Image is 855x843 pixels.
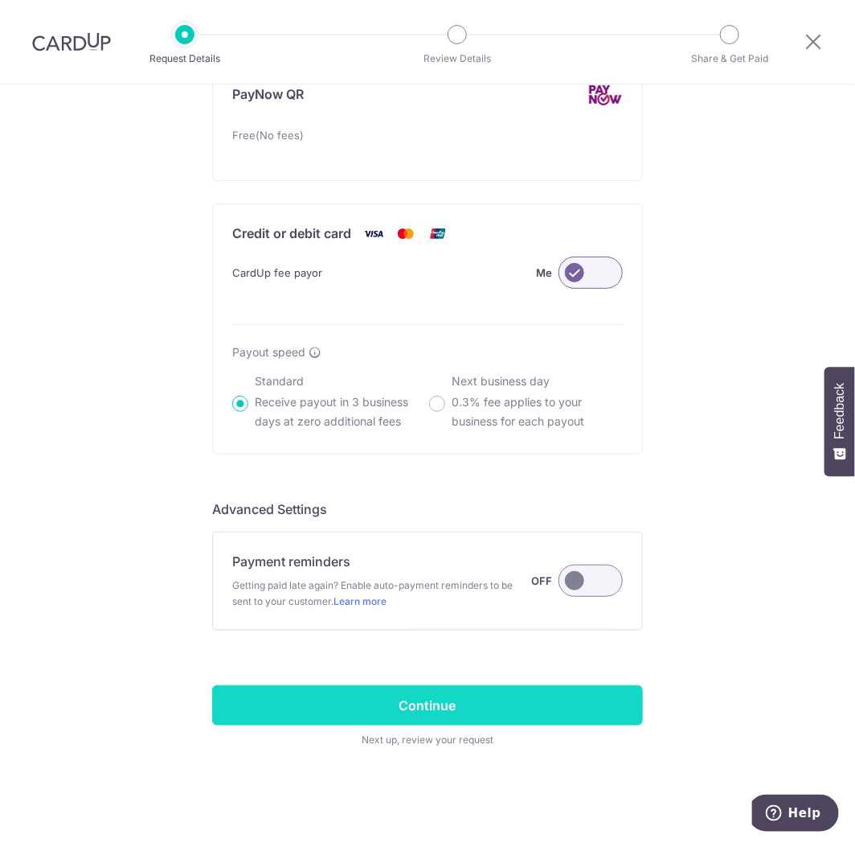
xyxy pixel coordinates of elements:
p: Share & Get Paid [670,51,789,67]
p: Request Details [125,51,244,67]
a: Learn more [333,595,387,607]
div: Payment reminders Getting paid late again? Enable auto-payment reminders to be sent to your custo... [232,552,623,610]
button: Feedback - Show survey [824,367,855,476]
p: Receive payout in 3 business days at zero additional fees [255,393,426,431]
span: Getting paid late again? Enable auto-payment reminders to be sent to your customer. [232,578,531,610]
span: Next up, review your request [212,732,643,748]
p: Credit or debit card [232,224,351,244]
img: Union Pay [422,224,454,244]
p: 0.3% fee applies to your business for each payout [452,393,623,431]
label: Me [536,263,552,282]
div: Payout speed [232,344,623,360]
p: Review Details [398,51,517,67]
img: PayNow [587,84,623,106]
span: Feedback [832,383,847,439]
iframe: Opens a widget where you can find more information [752,795,839,835]
p: Payment reminders [232,552,350,571]
p: PayNow QR [232,84,304,106]
span: CardUp fee payor [232,263,322,282]
img: CardUp [32,32,111,51]
img: Mastercard [390,224,422,244]
p: Next business day [452,373,623,389]
input: Continue [212,685,643,726]
span: translation missing: en.company.payment_requests.form.header.labels.advanced_settings [212,501,327,517]
p: Standard [255,373,426,389]
img: Visa [358,224,390,244]
label: OFF [531,571,552,590]
span: Free(No fees) [232,125,304,145]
